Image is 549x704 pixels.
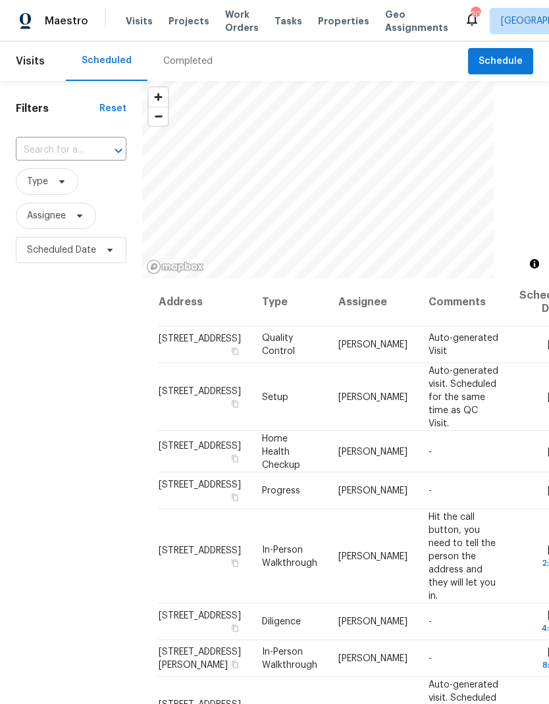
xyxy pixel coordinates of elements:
[109,141,128,160] button: Open
[27,175,48,188] span: Type
[262,392,288,401] span: Setup
[229,557,241,568] button: Copy Address
[229,345,241,357] button: Copy Address
[429,617,432,626] span: -
[149,88,168,107] button: Zoom in
[159,441,241,450] span: [STREET_ADDRESS]
[429,334,498,356] span: Auto-generated Visit
[429,486,432,495] span: -
[45,14,88,28] span: Maestro
[531,257,538,271] span: Toggle attribution
[338,486,407,495] span: [PERSON_NAME]
[262,617,301,626] span: Diligence
[16,47,45,76] span: Visits
[418,278,509,326] th: Comments
[471,8,480,21] div: 20
[225,8,259,34] span: Work Orders
[338,654,407,663] span: [PERSON_NAME]
[126,14,153,28] span: Visits
[229,622,241,634] button: Copy Address
[27,243,96,257] span: Scheduled Date
[262,647,317,670] span: In-Person Walkthrough
[99,102,126,115] div: Reset
[159,647,241,670] span: [STREET_ADDRESS][PERSON_NAME]
[159,611,241,620] span: [STREET_ADDRESS]
[338,340,407,349] span: [PERSON_NAME]
[146,259,204,274] a: Mapbox homepage
[527,256,542,272] button: Toggle attribution
[159,545,241,555] span: [STREET_ADDRESS]
[16,140,90,161] input: Search for an address...
[262,334,295,356] span: Quality Control
[159,480,241,490] span: [STREET_ADDRESS]
[159,386,241,395] span: [STREET_ADDRESS]
[328,278,418,326] th: Assignee
[338,551,407,561] span: [PERSON_NAME]
[338,617,407,626] span: [PERSON_NAME]
[251,278,328,326] th: Type
[318,14,369,28] span: Properties
[229,452,241,464] button: Copy Address
[429,366,498,428] span: Auto-generated visit. Scheduled for the same time as QC Visit.
[27,209,66,222] span: Assignee
[338,392,407,401] span: [PERSON_NAME]
[229,659,241,670] button: Copy Address
[149,107,168,126] button: Zoom out
[262,545,317,567] span: In-Person Walkthrough
[479,53,523,70] span: Schedule
[82,54,132,67] div: Scheduled
[262,434,300,469] span: Home Health Checkup
[229,491,241,503] button: Copy Address
[163,55,213,68] div: Completed
[159,334,241,343] span: [STREET_ADDRESS]
[429,512,496,600] span: Hit the call button, you need to tell the person the address and they will let you in.
[142,81,494,278] canvas: Map
[158,278,251,326] th: Address
[468,48,533,75] button: Schedule
[429,654,432,663] span: -
[385,8,448,34] span: Geo Assignments
[229,397,241,409] button: Copy Address
[429,447,432,456] span: -
[169,14,209,28] span: Projects
[262,486,300,495] span: Progress
[338,447,407,456] span: [PERSON_NAME]
[16,102,99,115] h1: Filters
[274,16,302,26] span: Tasks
